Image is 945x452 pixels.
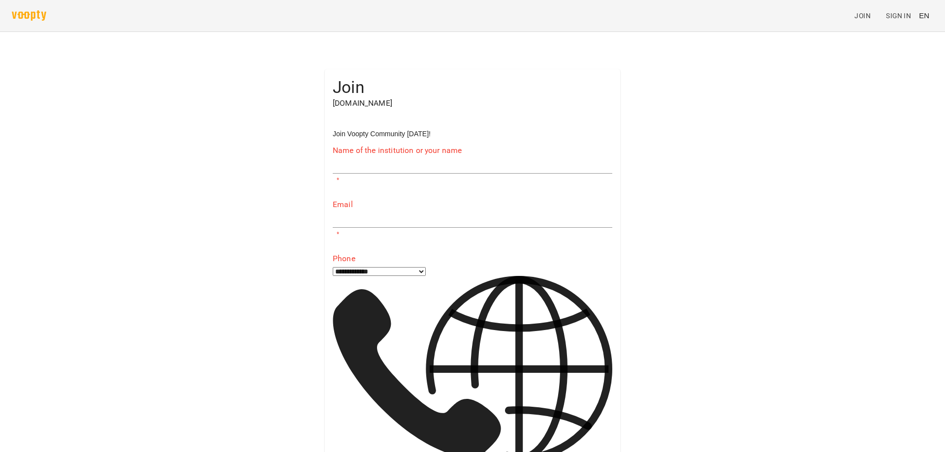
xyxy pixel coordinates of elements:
[882,7,915,25] a: Sign In
[850,7,882,25] a: Join
[333,201,612,209] label: Email
[886,10,911,22] span: Sign In
[915,6,933,25] button: EN
[333,147,612,154] label: Name of the institution or your name
[854,10,871,22] span: Join
[333,255,612,263] label: Phone
[919,10,929,21] span: EN
[333,97,612,109] p: [DOMAIN_NAME]
[333,267,426,276] select: Phone number country
[333,77,612,97] h4: Join
[12,10,46,21] img: voopty.png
